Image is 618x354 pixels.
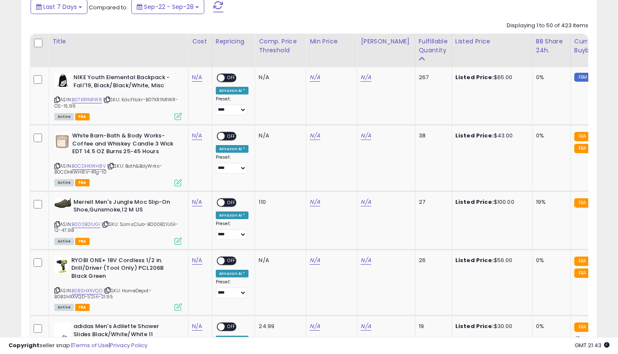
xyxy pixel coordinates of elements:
[361,131,371,140] a: N/A
[71,257,175,283] b: RYOBI ONE+ 18V Cordless 1/2 in. Drill/Driver (Tool Only) PCL206B Black Green
[216,37,252,46] div: Repricing
[419,74,445,81] div: 267
[259,198,299,206] div: 110
[419,257,445,264] div: 26
[73,341,109,349] a: Terms of Use
[54,198,182,244] div: ASIN:
[54,179,74,186] span: All listings currently available for purchase on Amazon
[54,323,71,340] img: 31I9UIbcSjL._SL40_.jpg
[144,3,194,11] span: Sep-22 - Sep-28
[310,73,320,82] a: N/A
[259,74,299,81] div: N/A
[225,74,238,82] span: OFF
[419,323,445,330] div: 19
[310,322,320,331] a: N/A
[8,342,147,350] div: seller snap | |
[536,198,564,206] div: 19%
[216,221,249,240] div: Preset:
[310,256,320,265] a: N/A
[54,198,71,208] img: 41hCwRZPWVL._SL40_.jpg
[192,256,202,265] a: N/A
[54,74,71,87] img: 314sbg-alIL._SL40_.jpg
[259,323,299,330] div: 24.99
[192,198,202,206] a: N/A
[536,37,567,55] div: BB Share 24h.
[455,132,526,140] div: $43.00
[455,131,494,140] b: Listed Price:
[574,37,618,55] div: Current Buybox Price
[225,257,238,264] span: OFF
[54,132,182,186] div: ASIN:
[72,221,100,228] a: B000B2IUGI
[192,322,202,331] a: N/A
[72,96,102,103] a: B07KR1NRWR
[73,198,177,216] b: Merrell Men's Jungle Moc Slip-On Shoe,Gunsmoke,12 M US
[54,257,182,310] div: ASIN:
[259,37,302,55] div: Comp. Price Threshold
[52,37,185,46] div: Title
[574,73,591,82] small: FBM
[574,323,590,332] small: FBA
[8,341,40,349] strong: Copyright
[216,145,249,153] div: Amazon AI *
[75,238,90,245] span: FBA
[73,323,177,340] b: adidas Men's Adilette Shower Slides Black/White/White 11
[216,96,249,115] div: Preset:
[54,238,74,245] span: All listings currently available for purchase on Amazon
[455,256,494,264] b: Listed Price:
[455,198,494,206] b: Listed Price:
[507,22,588,30] div: Displaying 1 to 50 of 423 items
[54,257,69,274] img: 417N6oVD8LL._SL40_.jpg
[419,198,445,206] div: 27
[72,132,175,158] b: White Barn-Bath & Body Works- Coffee and Whiskey Candle 3 Wick EDT 14.5 OZ Burns 25-45 Hours
[192,37,209,46] div: Cost
[536,74,564,81] div: 0%
[89,3,128,11] span: Compared to:
[574,132,590,141] small: FBA
[75,304,90,311] span: FBA
[216,87,249,94] div: Amazon AI *
[574,198,590,208] small: FBA
[75,113,90,120] span: FBA
[536,257,564,264] div: 0%
[54,163,162,175] span: | SKU: Bath&BdyWrks-B0CDHKWH8V-411g-10
[455,37,529,46] div: Listed Price
[310,37,353,46] div: Min Price
[216,279,249,298] div: Preset:
[54,74,182,119] div: ASIN:
[216,270,249,277] div: Amazon AI *
[54,96,178,109] span: | SKU: KdsFtlckr-B07KR1NRWR-OS-15.99
[455,322,494,330] b: Listed Price:
[310,131,320,140] a: N/A
[73,74,177,91] b: NIKE Youth Elemental Backpack - Fall'19, Black/Black/White, Misc
[455,198,526,206] div: $100.00
[574,257,590,266] small: FBA
[455,257,526,264] div: $56.00
[419,37,448,55] div: Fulfillable Quantity
[225,323,238,331] span: OFF
[216,154,249,174] div: Preset:
[225,199,238,206] span: OFF
[361,322,371,331] a: N/A
[225,133,238,140] span: OFF
[574,144,590,153] small: FBA
[361,73,371,82] a: N/A
[575,341,610,349] span: 2025-10-6 21:43 GMT
[259,257,299,264] div: N/A
[361,198,371,206] a: N/A
[361,256,371,265] a: N/A
[455,323,526,330] div: $30.00
[54,132,70,149] img: 31OpbOFSOwL._SL40_.jpg
[75,179,90,186] span: FBA
[43,3,77,11] span: Last 7 Days
[72,287,102,294] a: B0BSHXXVQD
[455,74,526,81] div: $65.00
[72,163,106,170] a: B0CDHKWH8V
[536,323,564,330] div: 0%
[455,73,494,81] b: Listed Price:
[192,131,202,140] a: N/A
[54,113,74,120] span: All listings currently available for purchase on Amazon
[536,132,564,140] div: 0%
[110,341,147,349] a: Privacy Policy
[54,221,178,234] span: | SKU: SamsClub-B000B2IUGI-12-47.98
